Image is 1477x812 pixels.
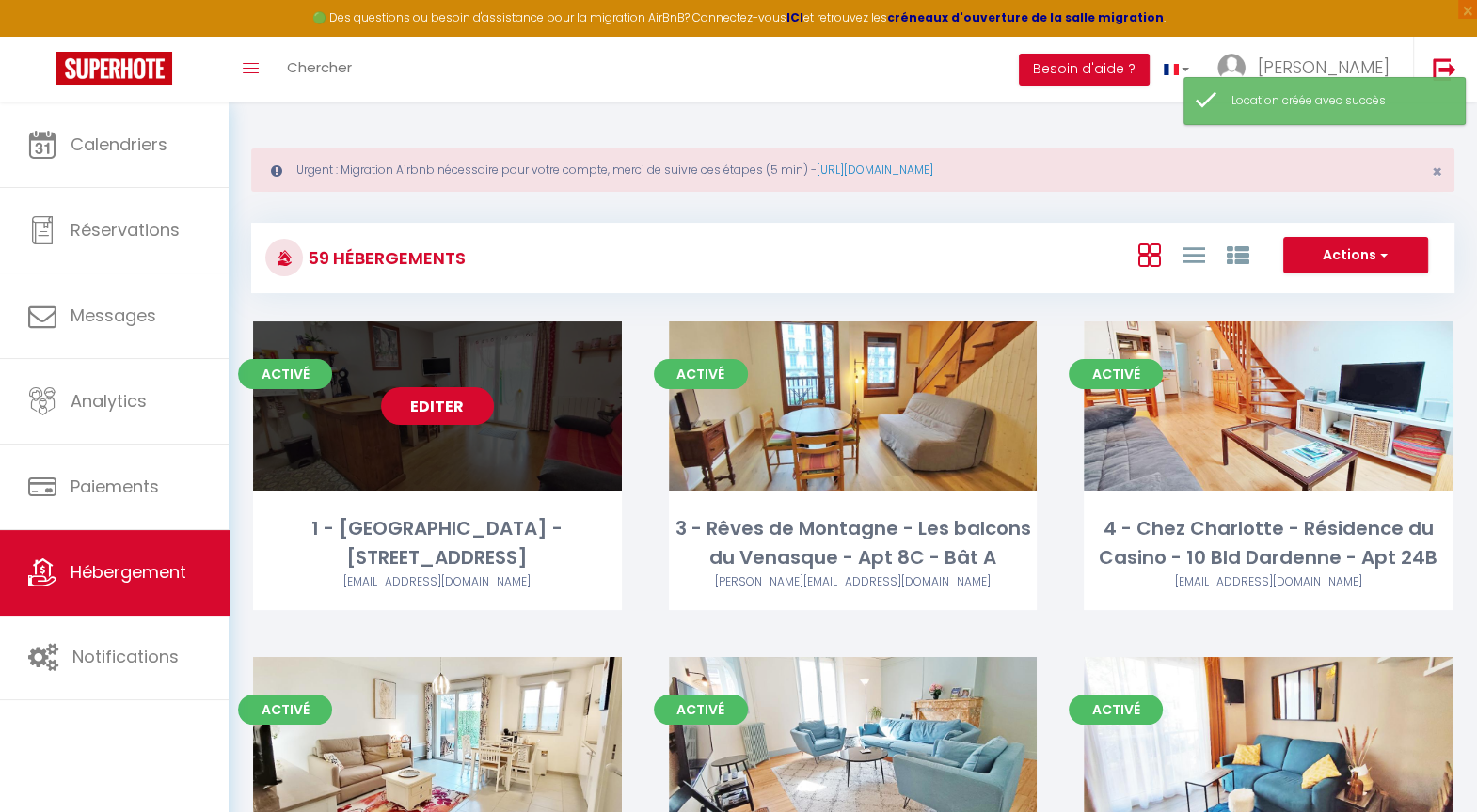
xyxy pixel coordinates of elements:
a: ICI [786,9,803,25]
button: Besoin d'aide ? [1019,54,1150,86]
a: Chercher [273,37,366,102]
a: [URL][DOMAIN_NAME] [817,162,933,178]
span: [PERSON_NAME] [1258,55,1390,79]
div: 4 - Chez Charlotte - Résidence du Casino - 10 Bld Dardenne - Apt 24B [1084,514,1453,573]
div: Urgent : Migration Airbnb nécessaire pour votre compte, merci de suivre ces étapes (5 min) - [251,148,1454,192]
a: ... [PERSON_NAME] [1203,37,1413,102]
span: Activé [1069,359,1163,389]
span: × [1432,160,1442,183]
img: logout [1433,57,1456,81]
span: Activé [654,695,748,725]
span: Paiements [71,475,159,498]
div: 1 - [GEOGRAPHIC_DATA] - [STREET_ADDRESS] [253,514,622,573]
img: Super Booking [56,52,172,85]
a: créneaux d'ouverture de la salle migration [887,9,1164,25]
span: Réservations [71,218,180,242]
span: Activé [238,695,332,725]
a: Vue en Liste [1182,239,1204,270]
a: Vue par Groupe [1226,239,1248,270]
a: Vue en Box [1137,239,1160,270]
span: Chercher [287,57,352,77]
span: Messages [71,304,156,327]
button: Actions [1283,237,1428,274]
div: Airbnb [1084,573,1453,591]
span: Hébergement [71,560,186,584]
div: 3 - Rêves de Montagne - Les balcons du Venasque - Apt 8C - Bât A [669,514,1038,573]
button: Ouvrir le widget de chat LiveChat [15,8,71,64]
span: Analytics [71,389,147,413]
span: Activé [1069,695,1163,725]
div: Airbnb [253,573,622,591]
span: Calendriers [71,133,167,156]
h3: 59 Hébergements [303,237,466,279]
span: Activé [654,359,748,389]
a: Editer [381,387,494,425]
div: Location créée avec succès [1231,92,1446,110]
div: Airbnb [669,573,1038,591]
button: Close [1432,164,1442,180]
img: ... [1217,54,1246,82]
span: Notifications [72,645,179,668]
span: Activé [238,359,332,389]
